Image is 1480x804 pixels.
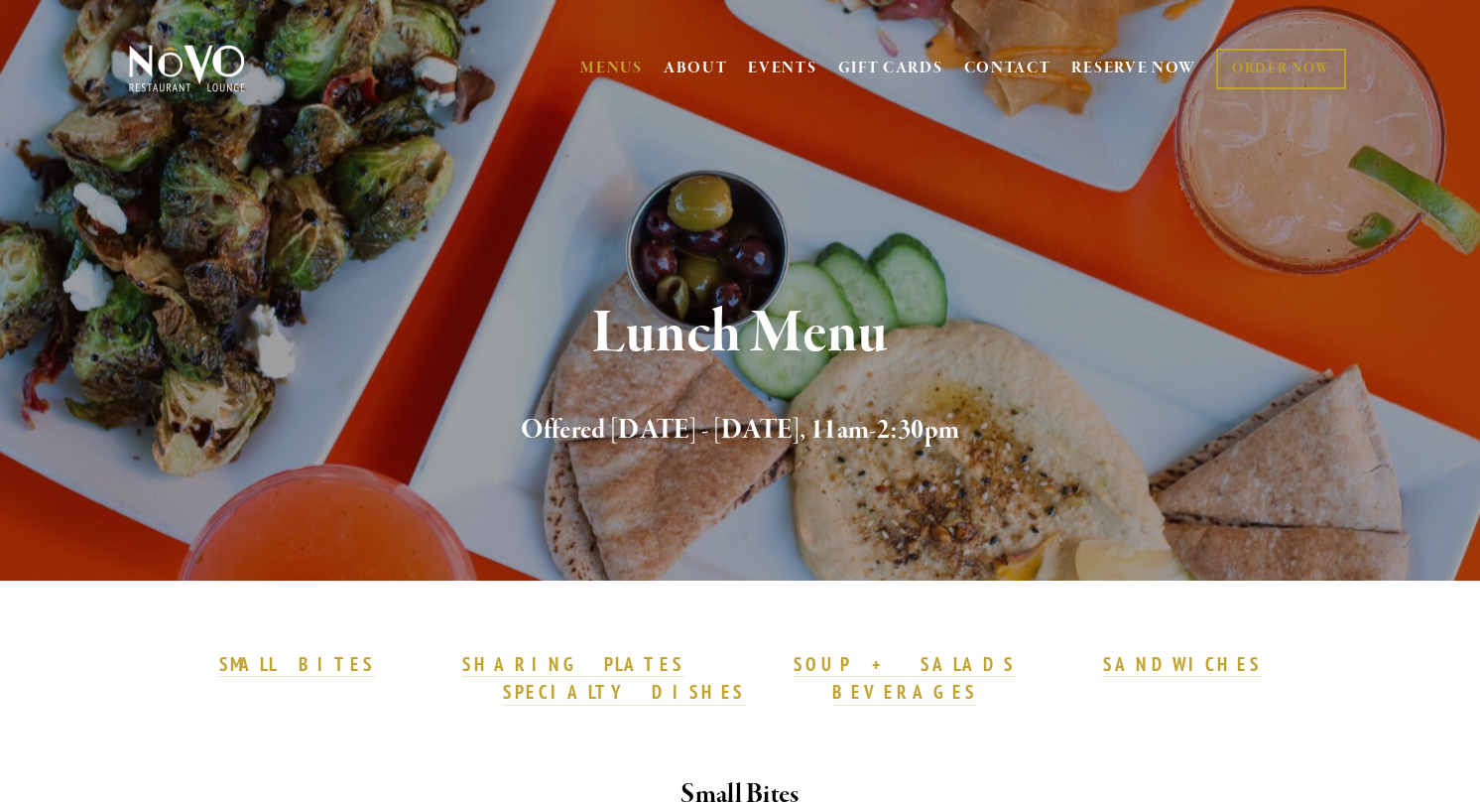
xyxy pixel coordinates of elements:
a: ORDER NOW [1216,49,1346,89]
a: SPECIALTY DISHES [503,680,745,706]
a: SANDWICHES [1103,652,1262,678]
a: MENUS [580,59,643,78]
a: SOUP + SALADS [794,652,1016,678]
strong: SHARING PLATES [462,652,684,676]
a: BEVERAGES [832,680,977,706]
a: ABOUT [664,59,728,78]
a: SHARING PLATES [462,652,684,678]
a: CONTACT [964,50,1051,87]
a: RESERVE NOW [1071,50,1196,87]
a: GIFT CARDS [838,50,943,87]
strong: SANDWICHES [1103,652,1262,676]
strong: BEVERAGES [832,680,977,704]
a: SMALL BITES [219,652,375,678]
img: Novo Restaurant &amp; Lounge [125,44,249,93]
strong: SMALL BITES [219,652,375,676]
strong: SOUP + SALADS [794,652,1016,676]
strong: SPECIALTY DISHES [503,680,745,704]
h2: Offered [DATE] - [DATE], 11am-2:30pm [162,410,1318,452]
a: EVENTS [748,59,816,78]
h1: Lunch Menu [162,302,1318,366]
